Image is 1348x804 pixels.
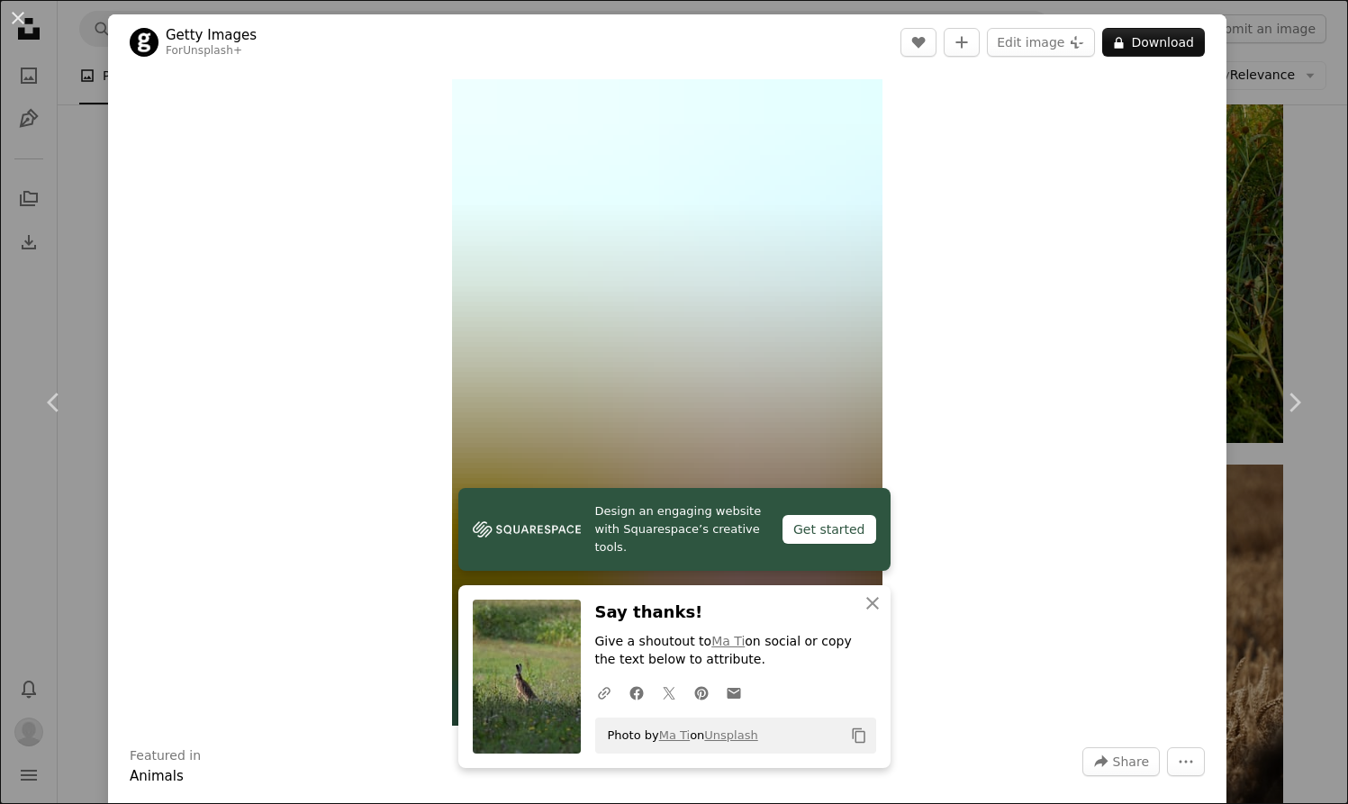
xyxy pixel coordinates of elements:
[704,728,757,742] a: Unsplash
[183,44,242,57] a: Unsplash+
[718,674,750,710] a: Share over email
[620,674,653,710] a: Share on Facebook
[473,516,581,543] img: file-1606177908946-d1eed1cbe4f5image
[452,79,883,726] img: a rabbit sitting in the middle of tall grass
[1240,316,1348,489] a: Next
[987,28,1095,57] button: Edit image
[595,633,876,669] p: Give a shoutout to on social or copy the text below to attribute.
[844,720,874,751] button: Copy to clipboard
[166,44,257,59] div: For
[166,26,257,44] a: Getty Images
[659,728,690,742] a: Ma Ti
[595,502,768,556] span: Design an engaging website with Squarespace’s creative tools.
[944,28,980,57] button: Add to Collection
[1082,747,1160,776] button: Share this image
[595,600,876,626] h3: Say thanks!
[1167,747,1205,776] button: More Actions
[452,79,883,726] button: Zoom in on this image
[599,721,758,750] span: Photo by on
[685,674,718,710] a: Share on Pinterest
[130,747,201,765] h3: Featured in
[130,768,184,784] a: Animals
[1113,748,1149,775] span: Share
[458,488,891,571] a: Design an engaging website with Squarespace’s creative tools.Get started
[711,634,745,648] a: Ma Ti
[900,28,936,57] button: Like
[653,674,685,710] a: Share on Twitter
[783,515,876,544] div: Get started
[130,28,158,57] img: Go to Getty Images's profile
[1102,28,1205,57] button: Download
